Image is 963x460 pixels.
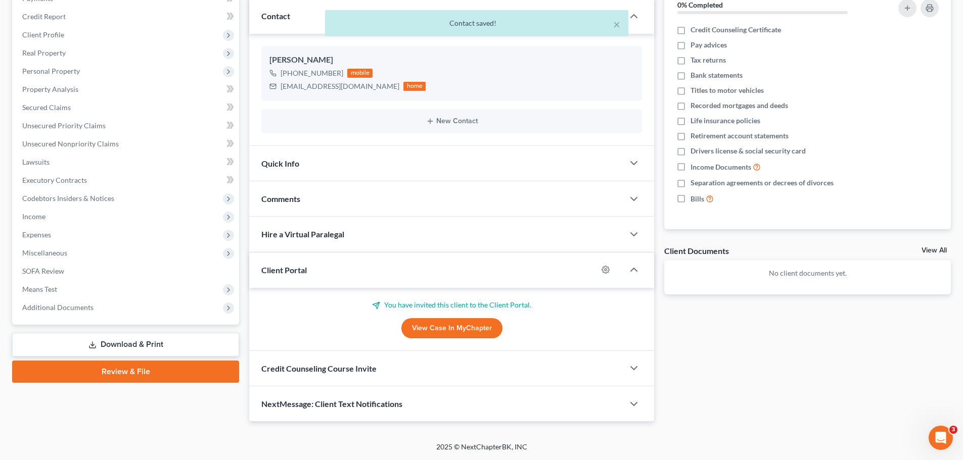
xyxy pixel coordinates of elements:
span: Client Portal [261,265,307,275]
span: Real Property [22,48,66,57]
span: Bank statements [691,70,743,80]
div: 2025 © NextChapterBK, INC [194,442,770,460]
iframe: Intercom live chat [929,426,953,450]
a: Lawsuits [14,153,239,171]
span: Miscellaneous [22,248,67,257]
a: View Case in MyChapter [401,318,502,338]
div: [PERSON_NAME] [269,54,634,66]
button: New Contact [269,117,634,125]
span: Recorded mortgages and deeds [691,100,788,111]
span: Life insurance policies [691,116,760,126]
span: Comments [261,194,300,203]
span: Expenses [22,230,51,239]
a: Executory Contracts [14,171,239,189]
span: Titles to motor vehicles [691,85,764,95]
span: Lawsuits [22,158,50,166]
span: Drivers license & social security card [691,146,806,156]
span: SOFA Review [22,267,64,275]
span: Executory Contracts [22,176,87,184]
span: Income [22,212,45,221]
span: Quick Info [261,159,299,168]
a: Credit Report [14,8,239,26]
button: × [613,18,620,30]
span: Retirement account statements [691,131,789,141]
span: Credit Counseling Course Invite [261,364,377,373]
span: Bills [691,194,704,204]
div: Client Documents [664,245,729,256]
span: Pay advices [691,40,727,50]
a: Download & Print [12,333,239,356]
div: Contact saved! [333,18,620,28]
span: Separation agreements or decrees of divorces [691,178,834,188]
a: View All [922,247,947,254]
a: Property Analysis [14,80,239,98]
div: [EMAIL_ADDRESS][DOMAIN_NAME] [281,81,399,91]
span: Tax returns [691,55,726,65]
div: home [403,82,426,91]
p: You have invited this client to the Client Portal. [261,300,642,310]
div: [PHONE_NUMBER] [281,68,343,78]
a: Unsecured Priority Claims [14,117,239,135]
span: Personal Property [22,67,80,75]
span: 3 [949,426,957,434]
div: mobile [347,69,373,78]
a: SOFA Review [14,262,239,280]
span: Income Documents [691,162,751,172]
span: Unsecured Priority Claims [22,121,106,130]
strong: 0% Completed [677,1,723,9]
span: NextMessage: Client Text Notifications [261,399,402,408]
span: Additional Documents [22,303,94,312]
span: Hire a Virtual Paralegal [261,229,344,239]
p: No client documents yet. [672,268,943,278]
a: Review & File [12,361,239,383]
a: Unsecured Nonpriority Claims [14,135,239,153]
a: Secured Claims [14,98,239,117]
span: Codebtors Insiders & Notices [22,194,114,202]
span: Means Test [22,285,57,293]
span: Property Analysis [22,85,78,93]
span: Secured Claims [22,103,71,112]
span: Unsecured Nonpriority Claims [22,139,119,148]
